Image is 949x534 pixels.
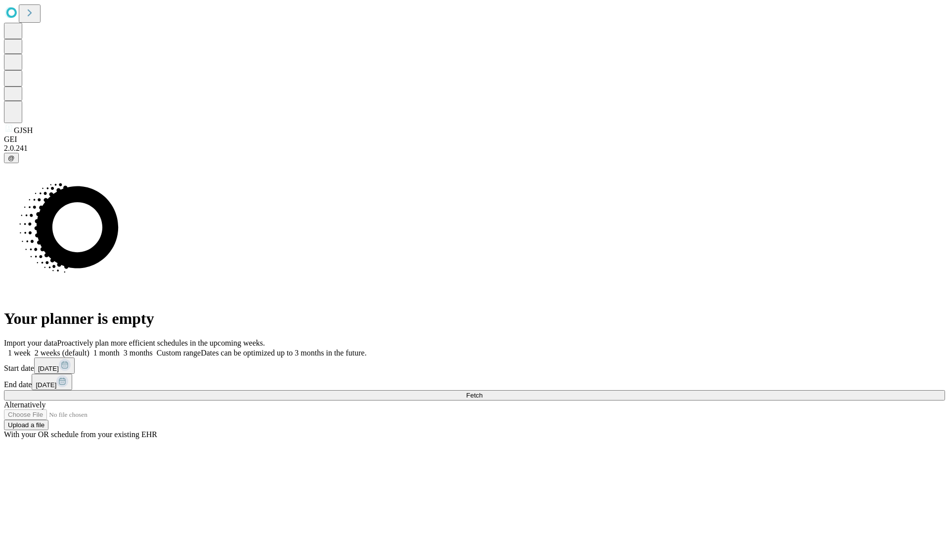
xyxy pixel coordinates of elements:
button: [DATE] [34,357,75,374]
span: 3 months [124,349,153,357]
span: 1 month [93,349,120,357]
button: Fetch [4,390,945,400]
span: Dates can be optimized up to 3 months in the future. [201,349,366,357]
span: GJSH [14,126,33,134]
div: End date [4,374,945,390]
span: Alternatively [4,400,45,409]
span: @ [8,154,15,162]
span: Custom range [157,349,201,357]
div: GEI [4,135,945,144]
button: [DATE] [32,374,72,390]
div: 2.0.241 [4,144,945,153]
div: Start date [4,357,945,374]
span: With your OR schedule from your existing EHR [4,430,157,439]
button: @ [4,153,19,163]
span: Proactively plan more efficient schedules in the upcoming weeks. [57,339,265,347]
span: 1 week [8,349,31,357]
h1: Your planner is empty [4,310,945,328]
button: Upload a file [4,420,48,430]
span: [DATE] [36,381,56,389]
span: Fetch [466,392,482,399]
span: [DATE] [38,365,59,372]
span: 2 weeks (default) [35,349,89,357]
span: Import your data [4,339,57,347]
